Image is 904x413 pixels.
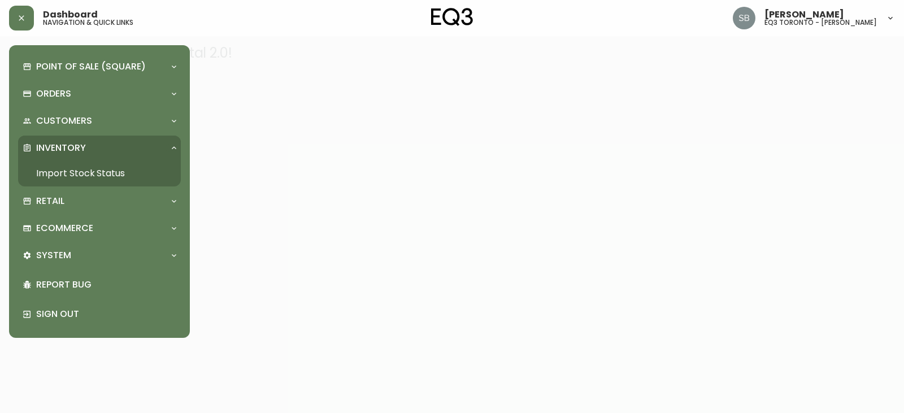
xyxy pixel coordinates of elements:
[36,249,71,262] p: System
[733,7,755,29] img: 62e4f14275e5c688c761ab51c449f16a
[43,19,133,26] h5: navigation & quick links
[36,222,93,234] p: Ecommerce
[18,216,181,241] div: Ecommerce
[18,299,181,329] div: Sign Out
[18,160,181,186] a: Import Stock Status
[36,60,146,73] p: Point of Sale (Square)
[18,189,181,214] div: Retail
[36,88,71,100] p: Orders
[43,10,98,19] span: Dashboard
[18,54,181,79] div: Point of Sale (Square)
[36,115,92,127] p: Customers
[18,108,181,133] div: Customers
[36,279,176,291] p: Report Bug
[18,136,181,160] div: Inventory
[36,142,86,154] p: Inventory
[18,81,181,106] div: Orders
[36,195,64,207] p: Retail
[18,243,181,268] div: System
[431,8,473,26] img: logo
[18,270,181,299] div: Report Bug
[36,308,176,320] p: Sign Out
[764,19,877,26] h5: eq3 toronto - [PERSON_NAME]
[764,10,844,19] span: [PERSON_NAME]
